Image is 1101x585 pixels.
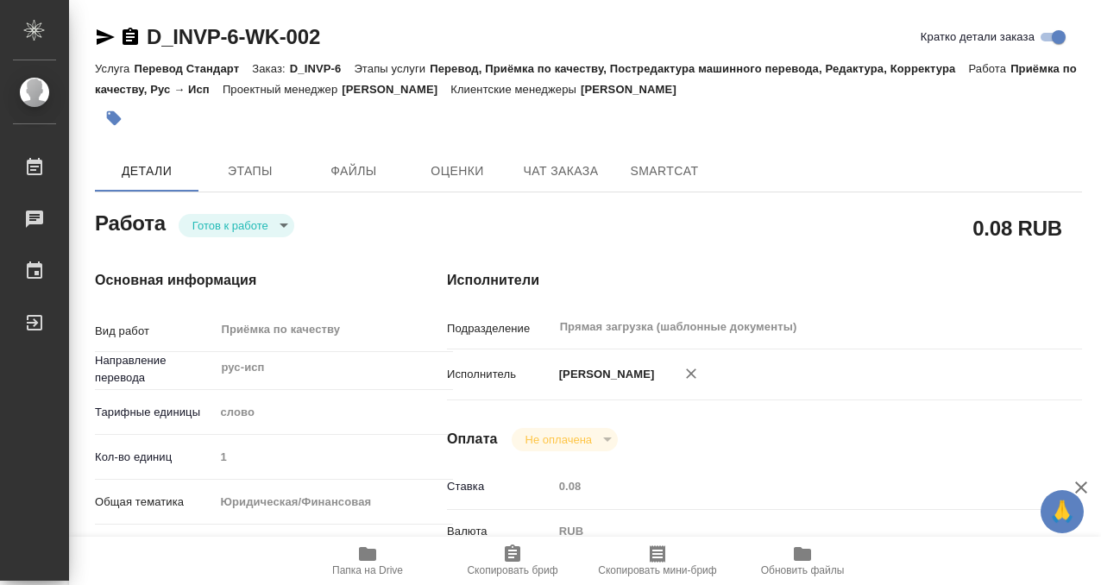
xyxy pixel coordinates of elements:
span: Оценки [416,160,499,182]
p: [PERSON_NAME] [342,83,450,96]
p: [PERSON_NAME] [581,83,689,96]
p: Тарифные единицы [95,404,214,421]
button: Не оплачена [520,432,597,447]
p: Общая тематика [95,494,214,511]
span: Папка на Drive [332,564,403,576]
h2: Работа [95,206,166,237]
span: 🙏 [1048,494,1077,530]
p: Услуга [95,62,134,75]
span: Скопировать бриф [467,564,557,576]
p: Проектный менеджер [223,83,342,96]
span: Скопировать мини-бриф [598,564,716,576]
button: Скопировать ссылку для ЯМессенджера [95,27,116,47]
span: SmartCat [623,160,706,182]
button: Удалить исполнителя [672,355,710,393]
p: Направление перевода [95,352,214,387]
p: [PERSON_NAME] [553,366,655,383]
span: Этапы [209,160,292,182]
div: Юридическая/Финансовая [214,487,453,517]
button: Готов к работе [187,218,274,233]
span: Обновить файлы [761,564,845,576]
span: Файлы [312,160,395,182]
p: Работа [968,62,1010,75]
p: Клиентские менеджеры [450,83,581,96]
button: Папка на Drive [295,537,440,585]
button: Обновить файлы [730,537,875,585]
div: Готов к работе [512,428,618,451]
input: Пустое поле [553,474,1029,499]
p: Валюта [447,523,553,540]
button: Скопировать ссылку [120,27,141,47]
p: Подразделение [447,320,553,337]
button: Скопировать бриф [440,537,585,585]
p: Исполнитель [447,366,553,383]
div: слово [214,398,453,427]
h2: 0.08 RUB [972,213,1062,242]
p: Перевод, Приёмка по качеству, Постредактура машинного перевода, Редактура, Корректура [430,62,968,75]
p: Перевод Стандарт [134,62,252,75]
button: Добавить тэг [95,99,133,137]
h4: Исполнители [447,270,1082,291]
a: D_INVP-6-WK-002 [147,25,320,48]
p: Кол-во единиц [95,449,214,466]
span: Кратко детали заказа [921,28,1035,46]
input: Пустое поле [214,444,453,469]
p: D_INVP-6 [290,62,355,75]
span: Чат заказа [519,160,602,182]
div: RUB [553,517,1029,546]
p: Вид работ [95,323,214,340]
div: Стандартные юридические документы, договоры, уставы [214,532,453,562]
button: Скопировать мини-бриф [585,537,730,585]
div: Готов к работе [179,214,294,237]
p: Заказ: [252,62,289,75]
button: 🙏 [1041,490,1084,533]
span: Детали [105,160,188,182]
p: Этапы услуги [354,62,430,75]
h4: Основная информация [95,270,378,291]
h4: Оплата [447,429,498,450]
p: Ставка [447,478,553,495]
